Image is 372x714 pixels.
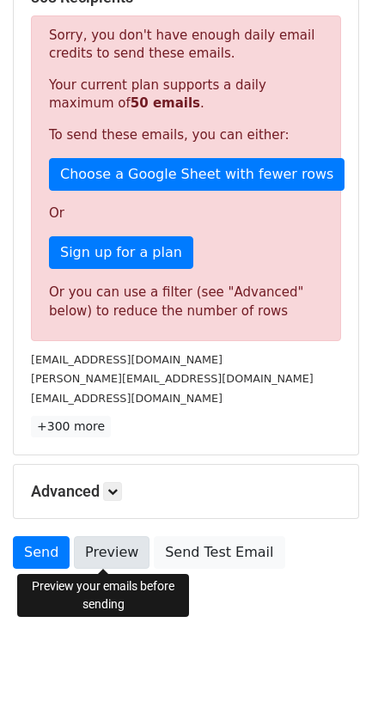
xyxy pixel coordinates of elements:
small: [EMAIL_ADDRESS][DOMAIN_NAME] [31,392,223,405]
h5: Advanced [31,482,341,501]
p: Your current plan supports a daily maximum of . [49,76,323,113]
div: Preview your emails before sending [17,574,189,617]
p: Sorry, you don't have enough daily email credits to send these emails. [49,27,323,63]
strong: 50 emails [131,95,200,111]
a: Sign up for a plan [49,236,193,269]
p: To send these emails, you can either: [49,126,323,144]
iframe: Chat Widget [286,632,372,714]
a: Preview [74,536,149,569]
small: [PERSON_NAME][EMAIL_ADDRESS][DOMAIN_NAME] [31,372,314,385]
small: [EMAIL_ADDRESS][DOMAIN_NAME] [31,353,223,366]
a: +300 more [31,416,111,437]
a: Choose a Google Sheet with fewer rows [49,158,345,191]
a: Send Test Email [154,536,284,569]
div: Or you can use a filter (see "Advanced" below) to reduce the number of rows [49,283,323,321]
p: Or [49,204,323,223]
a: Send [13,536,70,569]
